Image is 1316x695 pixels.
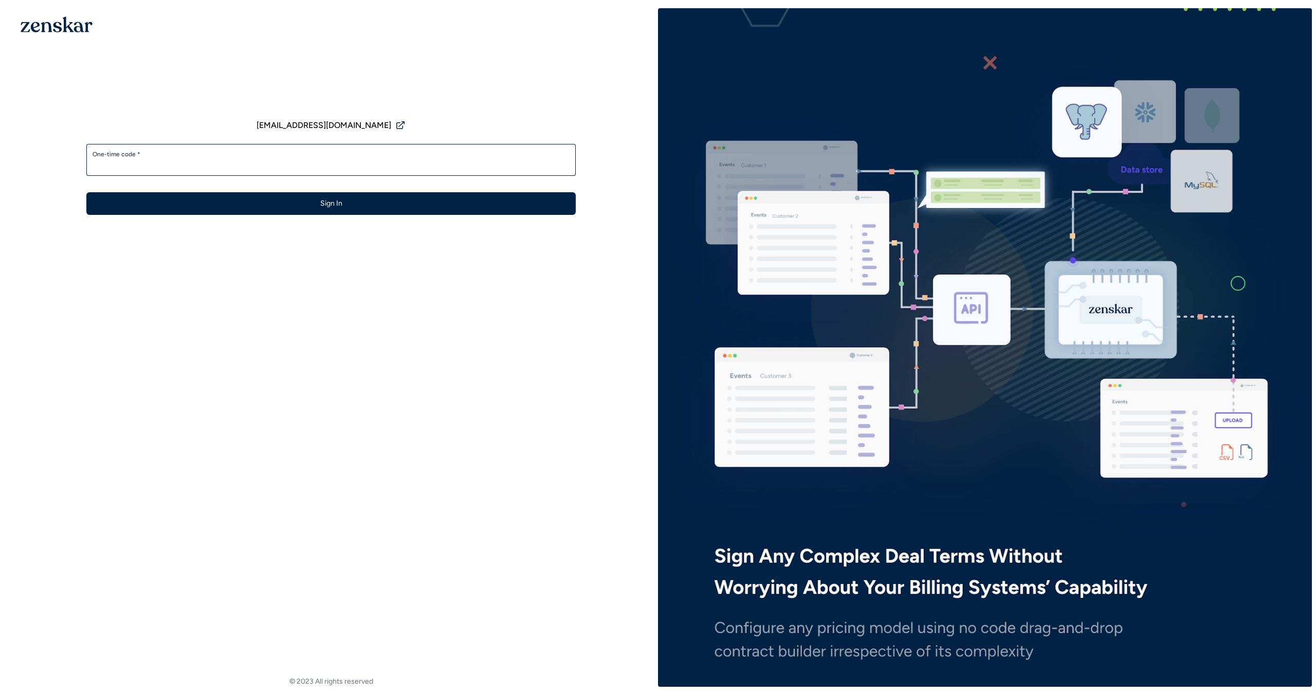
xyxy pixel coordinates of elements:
label: One-time code * [93,150,570,158]
footer: © 2023 All rights reserved [4,676,658,687]
span: [EMAIL_ADDRESS][DOMAIN_NAME] [257,119,391,132]
button: Sign In [86,192,576,215]
img: 1OGAJ2xQqyY4LXKgY66KYq0eOWRCkrZdAb3gUhuVAqdWPZE9SRJmCz+oDMSn4zDLXe31Ii730ItAGKgCKgCCgCikA4Av8PJUP... [21,16,93,32]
